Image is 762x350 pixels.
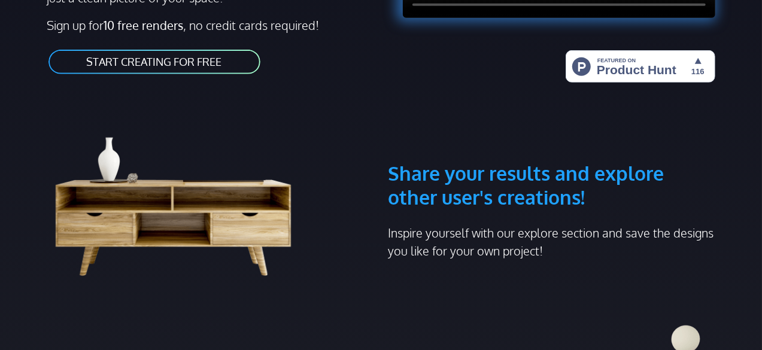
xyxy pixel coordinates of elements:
h3: Share your results and explore other user's creations! [388,104,715,209]
strong: 10 free renders [104,17,184,33]
p: Inspire yourself with our explore section and save the designs you like for your own project! [388,224,715,260]
p: Sign up for , no credit cards required! [47,16,374,34]
a: START CREATING FOR FREE [47,48,262,75]
img: living room cabinet [47,104,317,282]
img: HomeStyler AI - Interior Design Made Easy: One Click to Your Dream Home | Product Hunt [566,50,715,83]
